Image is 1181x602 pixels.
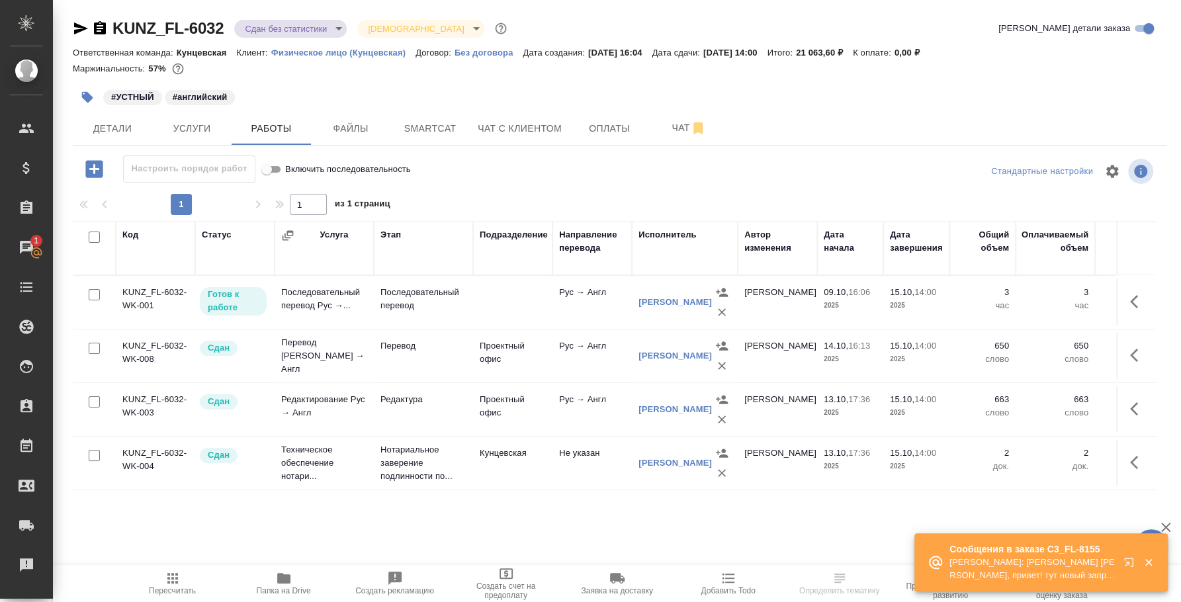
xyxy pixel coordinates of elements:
p: 2 [956,447,1009,460]
span: Услуги [160,120,224,137]
p: 14.10, [824,341,848,351]
p: 2025 [890,353,943,366]
span: УСТНЫЙ [102,91,163,102]
p: RUB [1102,460,1155,473]
p: 3 [956,286,1009,299]
p: Редактура [380,393,466,406]
p: 663 [956,393,1009,406]
p: 2025 [890,299,943,312]
p: час [1022,299,1088,312]
button: Здесь прячутся важные кнопки [1122,447,1154,478]
div: Дата начала [824,228,877,255]
button: Скопировать ссылку [92,21,108,36]
span: Посмотреть информацию [1128,159,1156,184]
p: 09.10, [824,287,848,297]
span: из 1 страниц [335,196,390,215]
div: Менеджер проверил работу исполнителя, передает ее на следующий этап [198,339,268,357]
div: Общий объем [956,228,1009,255]
div: Направление перевода [559,228,625,255]
span: английский [163,91,237,102]
p: Перевод [380,339,466,353]
p: Сдан [208,395,230,408]
button: Назначить [712,336,732,356]
p: 15.10, [890,287,914,297]
span: [PERSON_NAME] детали заказа [998,22,1130,35]
p: 2025 [824,299,877,312]
p: 15.10, [890,394,914,404]
p: 14:00 [914,448,936,458]
div: Код [122,228,138,241]
button: Здесь прячутся важные кнопки [1122,339,1154,371]
p: [DATE] 14:00 [703,48,767,58]
div: Исполнитель может приступить к работе [198,286,268,317]
p: 57% [148,64,169,73]
p: Сдан [208,341,230,355]
p: Сдан [208,449,230,462]
a: [PERSON_NAME] [638,458,712,468]
p: слово [956,353,1009,366]
p: 13.10, [824,394,848,404]
p: 663 [1022,393,1088,406]
p: слово [1022,406,1088,419]
button: [DEMOGRAPHIC_DATA] [364,23,468,34]
p: #английский [173,91,228,104]
p: Готов к работе [208,288,259,314]
div: Сдан без статистики [234,20,347,38]
a: Физическое лицо (Кунцевская) [271,46,416,58]
button: Сдан без статистики [241,23,331,34]
p: RUB [1102,406,1155,419]
button: 🙏 [1135,529,1168,562]
span: Файлы [319,120,382,137]
p: 3 [1022,286,1088,299]
p: док. [1022,460,1088,473]
button: Назначить [712,443,732,463]
button: Удалить [712,302,732,322]
p: слово [1022,353,1088,366]
p: 650 [1022,339,1088,353]
button: Добавить тэг [73,83,102,112]
div: Менеджер проверил работу исполнителя, передает ее на следующий этап [198,393,268,411]
button: Скопировать ссылку для ЯМессенджера [73,21,89,36]
td: KUNZ_FL-6032-WK-001 [116,279,195,325]
td: Перевод [PERSON_NAME] → Англ [275,329,374,382]
p: 2025 [890,460,943,473]
td: [PERSON_NAME] [738,333,817,379]
button: Здесь прячутся важные кнопки [1122,286,1154,318]
a: 1 [3,231,50,264]
p: 14:00 [914,394,936,404]
td: KUNZ_FL-6032-WK-003 [116,386,195,433]
div: Статус [202,228,232,241]
a: [PERSON_NAME] [638,297,712,307]
td: Техническое обеспечение нотари... [275,437,374,490]
button: 7518.90 RUB; [169,60,187,77]
div: Оплачиваемый объем [1022,228,1088,255]
p: #УСТНЫЙ [111,91,154,104]
td: Проектный офис [473,386,552,433]
p: 0,3 [1102,393,1155,406]
p: 2025 [824,460,877,473]
p: RUB [1102,353,1155,366]
p: 2 [1022,447,1088,460]
p: 2025 [890,406,943,419]
span: Чат с клиентом [478,120,562,137]
p: 16:13 [848,341,870,351]
td: KUNZ_FL-6032-WK-004 [116,440,195,486]
div: split button [988,161,1096,182]
p: слово [956,406,1009,419]
p: Дата создания: [523,48,588,58]
p: 17:36 [848,394,870,404]
td: [PERSON_NAME] [738,279,817,325]
td: Проектный офис [473,333,552,379]
p: Сообщения в заказе C3_FL-8155 [949,542,1115,556]
div: Дата завершения [890,228,943,255]
td: Последовательный перевод Рус →... [275,279,374,325]
p: 400 [1102,447,1155,460]
button: Удалить [712,409,732,429]
span: Детали [81,120,144,137]
td: Редактирование Рус → Англ [275,386,374,433]
p: [DATE] 16:04 [588,48,652,58]
button: Добавить работу [76,155,112,183]
div: Этап [380,228,401,241]
button: Назначить [712,282,732,302]
button: Удалить [712,463,732,483]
